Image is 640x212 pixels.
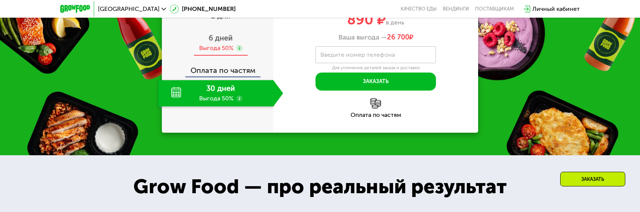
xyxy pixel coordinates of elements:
[532,5,580,14] div: Личный кабинет
[370,98,381,109] img: l6xcnZfty9opOoJh.png
[387,33,413,42] span: ₽
[560,172,625,186] div: Заказать
[209,33,233,42] span: 6 дней
[386,19,404,26] span: в день
[401,6,437,12] a: Качество еды
[475,6,514,12] div: поставщикам
[315,73,436,91] button: Заказать
[273,33,478,42] div: Ваша выгода —
[98,6,160,12] span: [GEOGRAPHIC_DATA]
[170,5,236,14] a: [PHONE_NUMBER]
[387,33,409,41] span: 26 700
[443,6,469,12] a: Вендинги
[273,112,478,118] div: Оплата по частям
[119,172,522,202] div: Grow Food — про реальный результат
[347,11,386,28] span: 890 ₽
[320,53,395,57] label: Введите номер телефона
[163,59,273,76] div: Оплата по частям
[199,44,233,52] div: Выгода 50%
[315,65,436,71] div: Для уточнения деталей заказа и доставки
